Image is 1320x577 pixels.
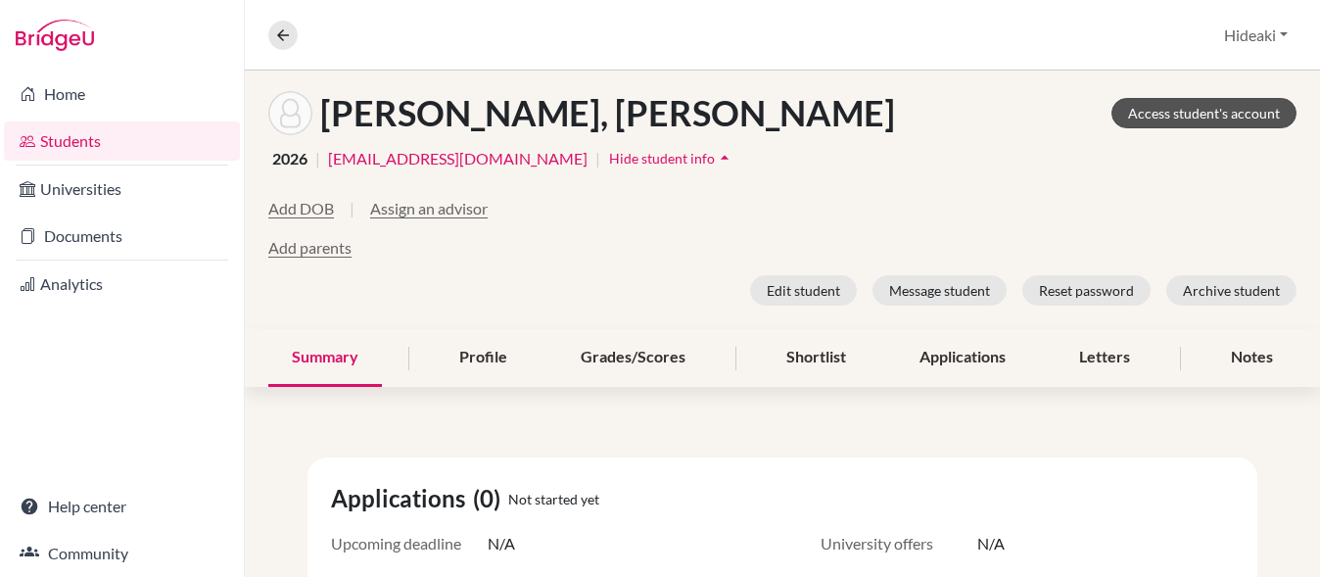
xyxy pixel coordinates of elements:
[715,148,734,168] i: arrow_drop_up
[4,487,240,526] a: Help center
[977,532,1005,555] span: N/A
[4,169,240,209] a: Universities
[4,216,240,256] a: Documents
[609,150,715,167] span: Hide student info
[436,329,531,387] div: Profile
[4,121,240,161] a: Students
[1022,275,1151,306] button: Reset password
[4,264,240,304] a: Analytics
[872,275,1007,306] button: Message student
[268,236,352,260] button: Add parents
[1207,329,1296,387] div: Notes
[315,147,320,170] span: |
[608,143,735,173] button: Hide student infoarrow_drop_up
[350,197,354,236] span: |
[4,74,240,114] a: Home
[268,197,334,220] button: Add DOB
[331,532,488,555] span: Upcoming deadline
[370,197,488,220] button: Assign an advisor
[268,329,382,387] div: Summary
[268,91,312,135] img: Yuki FUKUSHIMA's avatar
[16,20,94,51] img: Bridge-U
[557,329,709,387] div: Grades/Scores
[595,147,600,170] span: |
[331,481,473,516] span: Applications
[508,489,599,509] span: Not started yet
[1215,17,1296,54] button: Hideaki
[750,275,857,306] button: Edit student
[272,147,307,170] span: 2026
[1056,329,1154,387] div: Letters
[473,481,508,516] span: (0)
[4,534,240,573] a: Community
[1166,275,1296,306] button: Archive student
[488,532,515,555] span: N/A
[320,92,895,134] h1: [PERSON_NAME], [PERSON_NAME]
[763,329,870,387] div: Shortlist
[896,329,1029,387] div: Applications
[821,532,977,555] span: University offers
[1111,98,1296,128] a: Access student's account
[328,147,588,170] a: [EMAIL_ADDRESS][DOMAIN_NAME]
